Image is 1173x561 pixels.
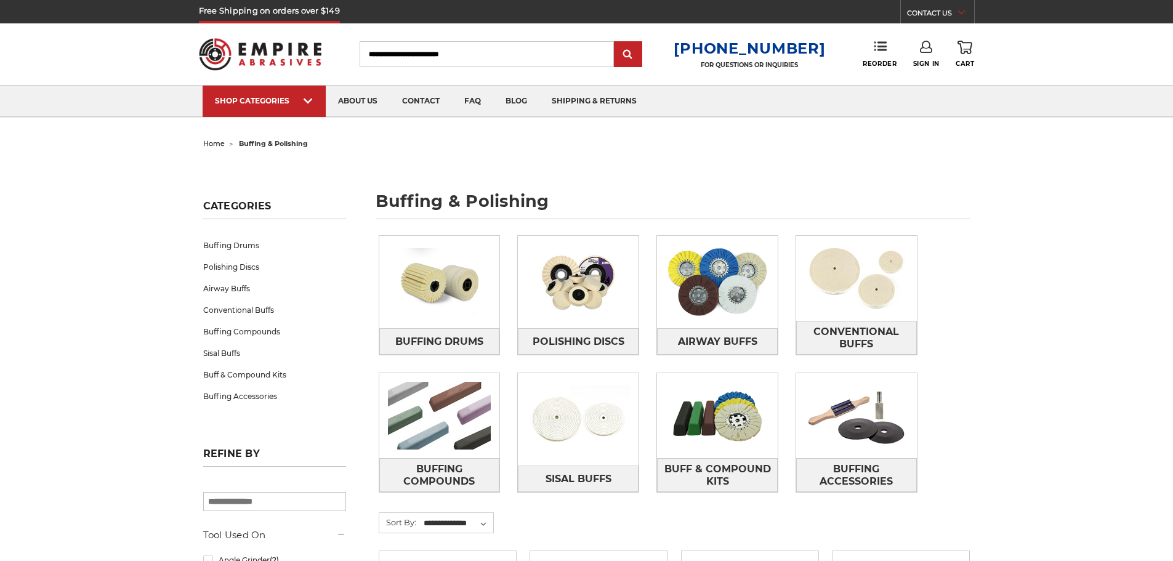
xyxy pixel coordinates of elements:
[616,42,640,67] input: Submit
[796,321,917,355] a: Conventional Buffs
[518,466,639,492] a: Sisal Buffs
[203,278,346,299] a: Airway Buffs
[203,299,346,321] a: Conventional Buffs
[203,139,225,148] a: home
[203,200,346,219] h5: Categories
[658,459,777,492] span: Buff & Compound Kits
[239,139,308,148] span: buffing & polishing
[956,41,974,68] a: Cart
[797,459,916,492] span: Buffing Accessories
[326,86,390,117] a: about us
[199,30,322,78] img: Empire Abrasives
[203,342,346,364] a: Sisal Buffs
[657,240,778,325] img: Airway Buffs
[390,86,452,117] a: contact
[395,331,483,352] span: Buffing Drums
[674,61,825,69] p: FOR QUESTIONS OR INQUIRIES
[493,86,539,117] a: blog
[379,240,500,325] img: Buffing Drums
[376,193,970,219] h1: buffing & polishing
[533,331,624,352] span: Polishing Discs
[215,96,313,105] div: SHOP CATEGORIES
[796,458,917,492] a: Buffing Accessories
[203,364,346,385] a: Buff & Compound Kits
[203,385,346,407] a: Buffing Accessories
[518,328,639,355] a: Polishing Discs
[657,458,778,492] a: Buff & Compound Kits
[863,41,897,67] a: Reorder
[657,373,778,458] img: Buff & Compound Kits
[203,528,346,543] h5: Tool Used On
[907,6,974,23] a: CONTACT US
[518,240,639,325] img: Polishing Discs
[203,321,346,342] a: Buffing Compounds
[203,448,346,467] h5: Refine by
[674,39,825,57] a: [PHONE_NUMBER]
[422,514,493,533] select: Sort By:
[379,373,500,458] img: Buffing Compounds
[379,513,416,531] label: Sort By:
[203,235,346,256] a: Buffing Drums
[546,469,611,490] span: Sisal Buffs
[452,86,493,117] a: faq
[203,256,346,278] a: Polishing Discs
[380,459,499,492] span: Buffing Compounds
[518,377,639,462] img: Sisal Buffs
[678,331,757,352] span: Airway Buffs
[379,458,500,492] a: Buffing Compounds
[796,373,917,458] img: Buffing Accessories
[863,60,897,68] span: Reorder
[379,328,500,355] a: Buffing Drums
[956,60,974,68] span: Cart
[796,236,917,321] img: Conventional Buffs
[657,328,778,355] a: Airway Buffs
[913,60,940,68] span: Sign In
[539,86,649,117] a: shipping & returns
